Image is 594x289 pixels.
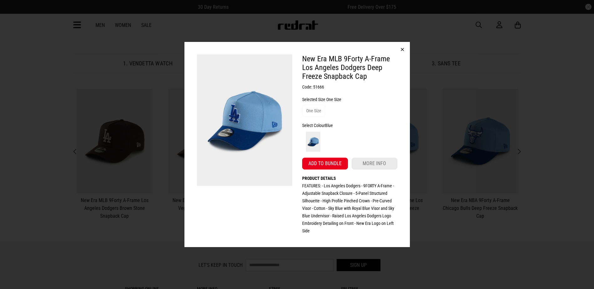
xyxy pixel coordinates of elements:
[326,97,341,102] span: One Size
[302,182,397,235] p: FEATURES: - Los Angeles Dodgers - 9FORTY A-Frame - Adjustable Snapback Closure - 5-Panel Structur...
[5,3,24,21] button: Open LiveChat chat widget
[325,123,333,128] span: Blue
[302,175,397,182] h4: Product details
[303,132,323,152] img: Blue
[306,107,321,114] div: One Size
[197,54,292,186] img: New Era Mlb 9forty A-frame Los Angeles Dodgers Deep Freeze Snapback Cap in Blue
[302,96,397,103] div: Selected Size
[352,158,397,170] a: More info
[302,54,397,81] h2: New Era MLB 9Forty A-Frame Los Angeles Dodgers Deep Freeze Snapback Cap
[302,122,397,129] div: Select Colour
[302,83,397,91] h3: Code: 51666
[302,158,348,170] button: Add to bundle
